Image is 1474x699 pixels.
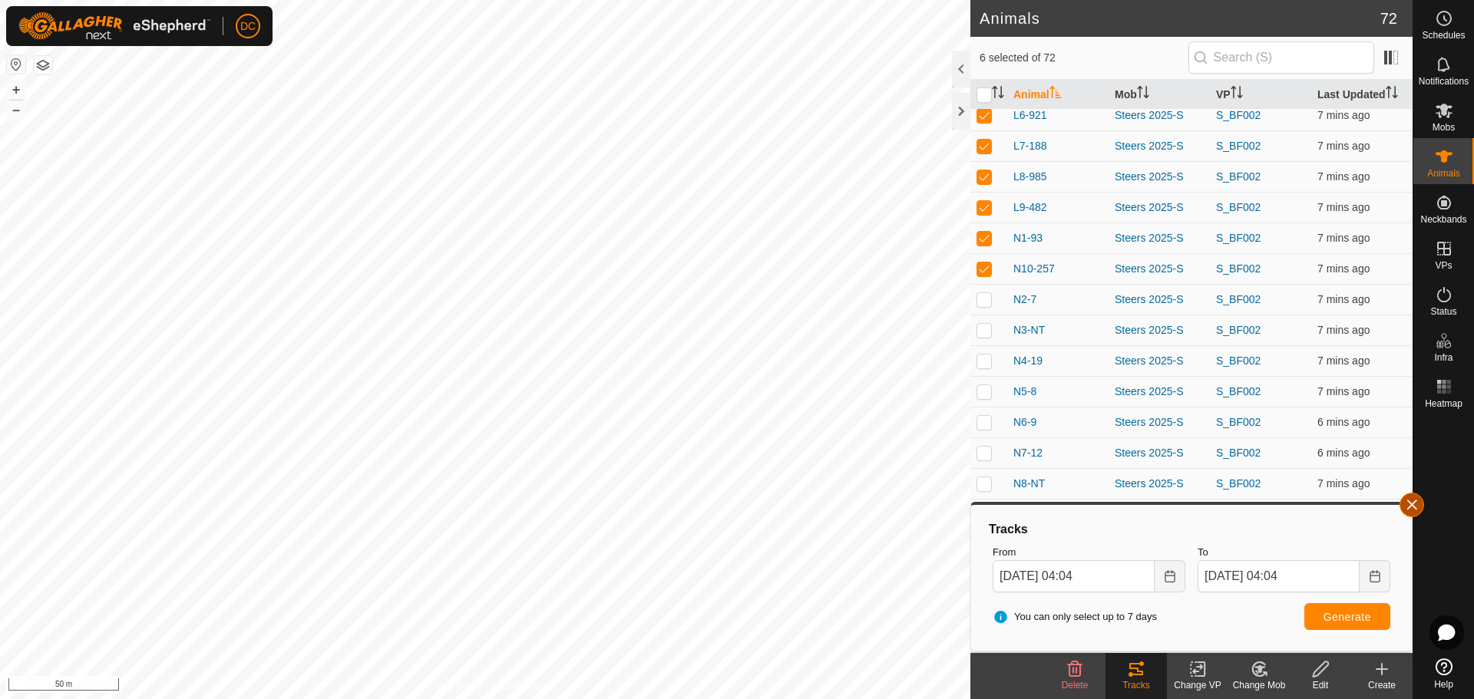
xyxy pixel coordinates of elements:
[1216,385,1261,397] a: S_BF002
[1115,230,1204,246] div: Steers 2025-S
[1317,293,1370,305] span: 15 Aug 2025, 5:45 am
[1013,414,1036,430] span: N6-9
[1413,652,1474,695] a: Help
[1115,107,1204,124] div: Steers 2025-S
[1317,385,1370,397] span: 15 Aug 2025, 5:44 am
[1109,80,1210,110] th: Mob
[992,88,1004,101] p-sorticon: Activate to sort
[1115,476,1204,492] div: Steers 2025-S
[34,56,52,74] button: Map Layers
[1115,199,1204,216] div: Steers 2025-S
[1216,354,1261,367] a: S_BF002
[1013,230,1043,246] span: N1-93
[1188,41,1374,74] input: Search (S)
[1115,414,1204,430] div: Steers 2025-S
[1317,140,1370,152] span: 15 Aug 2025, 5:44 am
[1115,445,1204,461] div: Steers 2025-S
[1115,261,1204,277] div: Steers 2025-S
[1216,232,1261,244] a: S_BF002
[1013,476,1045,492] span: N8-NT
[1115,292,1204,308] div: Steers 2025-S
[1433,123,1455,132] span: Mobs
[1216,416,1261,428] a: S_BF002
[1013,107,1047,124] span: L6-921
[1013,261,1055,277] span: N10-257
[1216,447,1261,459] a: S_BF002
[1317,354,1370,367] span: 15 Aug 2025, 5:44 am
[1420,215,1466,224] span: Neckbands
[1317,262,1370,275] span: 15 Aug 2025, 5:44 am
[980,50,1188,66] span: 6 selected of 72
[980,9,1380,28] h2: Animals
[501,679,546,693] a: Contact Us
[1427,169,1460,178] span: Animals
[1351,678,1413,692] div: Create
[1105,678,1167,692] div: Tracks
[1216,477,1261,490] a: S_BF002
[1228,678,1290,692] div: Change Mob
[1115,353,1204,369] div: Steers 2025-S
[1155,560,1185,592] button: Choose Date
[1216,109,1261,121] a: S_BF002
[1419,77,1469,86] span: Notifications
[1115,138,1204,154] div: Steers 2025-S
[1425,399,1462,408] span: Heatmap
[1434,680,1453,689] span: Help
[1430,307,1456,316] span: Status
[1317,477,1370,490] span: 15 Aug 2025, 5:44 am
[1231,88,1243,101] p-sorticon: Activate to sort
[1216,324,1261,336] a: S_BF002
[1049,88,1062,101] p-sorticon: Activate to sort
[18,12,210,40] img: Gallagher Logo
[1317,447,1370,459] span: 15 Aug 2025, 5:45 am
[1290,678,1351,692] div: Edit
[1137,88,1149,101] p-sorticon: Activate to sort
[1216,170,1261,183] a: S_BF002
[1115,169,1204,185] div: Steers 2025-S
[425,679,482,693] a: Privacy Policy
[1380,7,1397,30] span: 72
[7,55,25,74] button: Reset Map
[1422,31,1465,40] span: Schedules
[1360,560,1390,592] button: Choose Date
[1317,232,1370,244] span: 15 Aug 2025, 5:44 am
[993,609,1157,625] span: You can only select up to 7 days
[1317,170,1370,183] span: 15 Aug 2025, 5:44 am
[1013,292,1036,308] span: N2-7
[1317,109,1370,121] span: 15 Aug 2025, 5:44 am
[1062,680,1089,691] span: Delete
[1167,678,1228,692] div: Change VP
[1013,169,1047,185] span: L8-985
[1317,416,1370,428] span: 15 Aug 2025, 5:45 am
[1013,138,1047,154] span: L7-188
[7,81,25,99] button: +
[1304,603,1390,630] button: Generate
[1013,199,1047,216] span: L9-482
[1115,384,1204,400] div: Steers 2025-S
[1324,611,1371,623] span: Generate
[1216,293,1261,305] a: S_BF002
[1216,201,1261,213] a: S_BF002
[1216,262,1261,275] a: S_BF002
[1317,324,1370,336] span: 15 Aug 2025, 5:44 am
[1013,384,1036,400] span: N5-8
[1386,88,1398,101] p-sorticon: Activate to sort
[1434,353,1453,362] span: Infra
[987,520,1396,539] div: Tracks
[1115,322,1204,338] div: Steers 2025-S
[1216,140,1261,152] a: S_BF002
[993,545,1185,560] label: From
[1311,80,1413,110] th: Last Updated
[1013,322,1045,338] span: N3-NT
[7,101,25,119] button: –
[1435,261,1452,270] span: VPs
[1007,80,1109,110] th: Animal
[1210,80,1311,110] th: VP
[240,18,256,35] span: DC
[1013,353,1043,369] span: N4-19
[1198,545,1390,560] label: To
[1013,445,1043,461] span: N7-12
[1317,201,1370,213] span: 15 Aug 2025, 5:44 am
